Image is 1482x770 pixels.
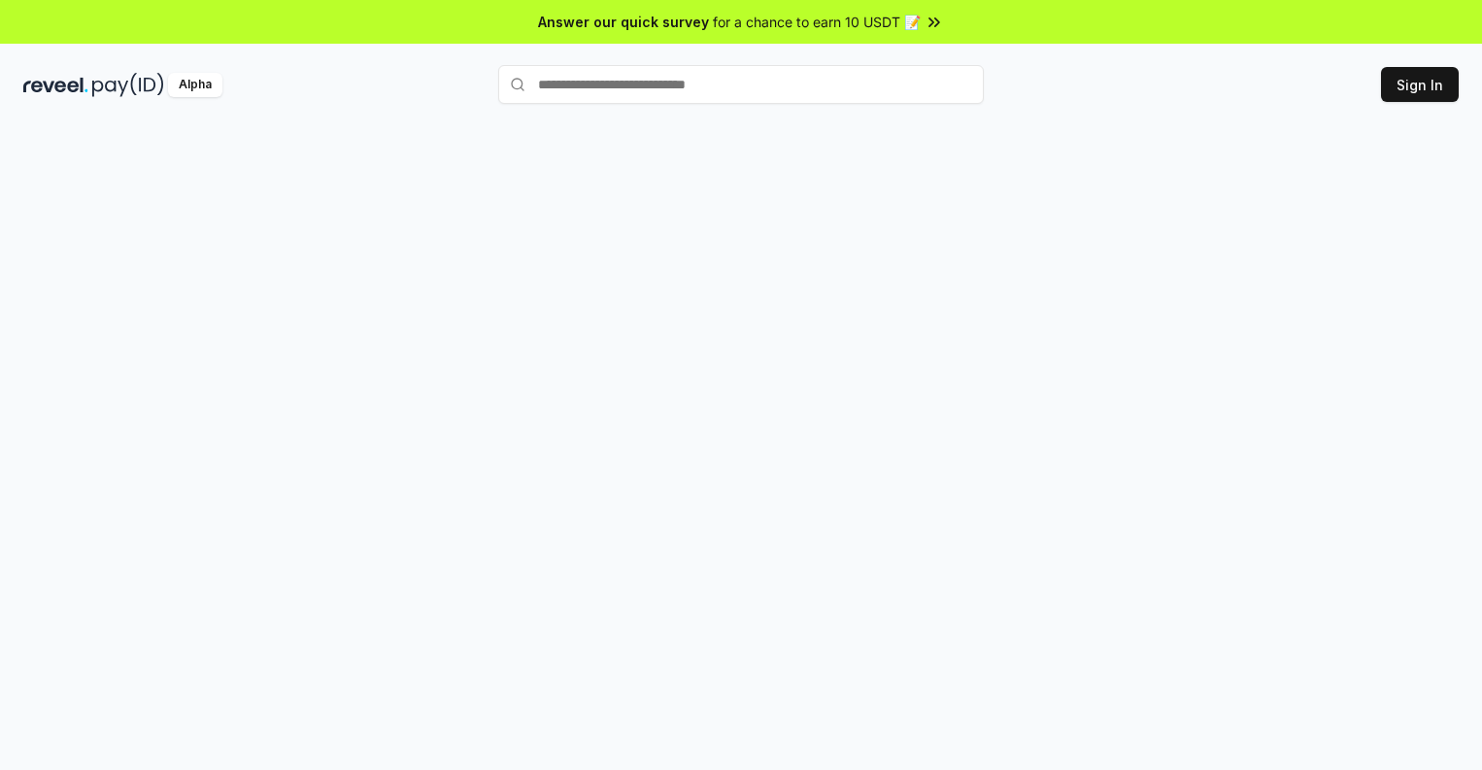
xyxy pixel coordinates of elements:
[713,12,921,32] span: for a chance to earn 10 USDT 📝
[168,73,222,97] div: Alpha
[92,73,164,97] img: pay_id
[538,12,709,32] span: Answer our quick survey
[1381,67,1459,102] button: Sign In
[23,73,88,97] img: reveel_dark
